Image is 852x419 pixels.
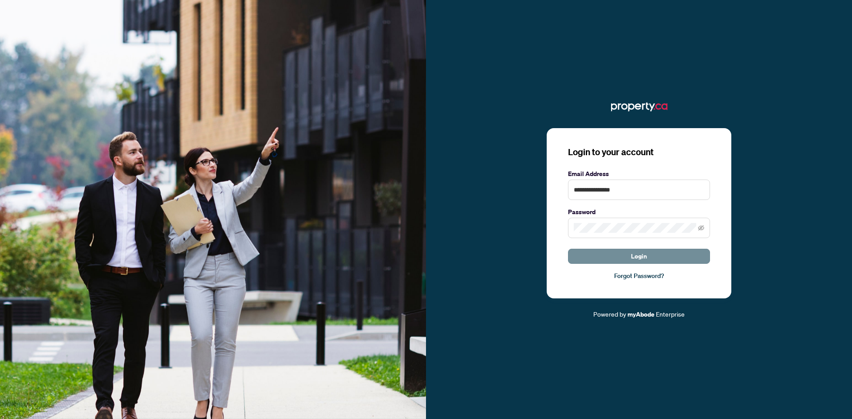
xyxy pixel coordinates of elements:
[627,309,655,319] a: myAbode
[568,207,710,217] label: Password
[568,169,710,179] label: Email Address
[656,310,685,318] span: Enterprise
[568,146,710,158] h3: Login to your account
[698,225,704,231] span: eye-invisible
[568,271,710,281] a: Forgot Password?
[611,100,667,114] img: ma-logo
[593,310,626,318] span: Powered by
[631,249,647,263] span: Login
[568,249,710,264] button: Login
